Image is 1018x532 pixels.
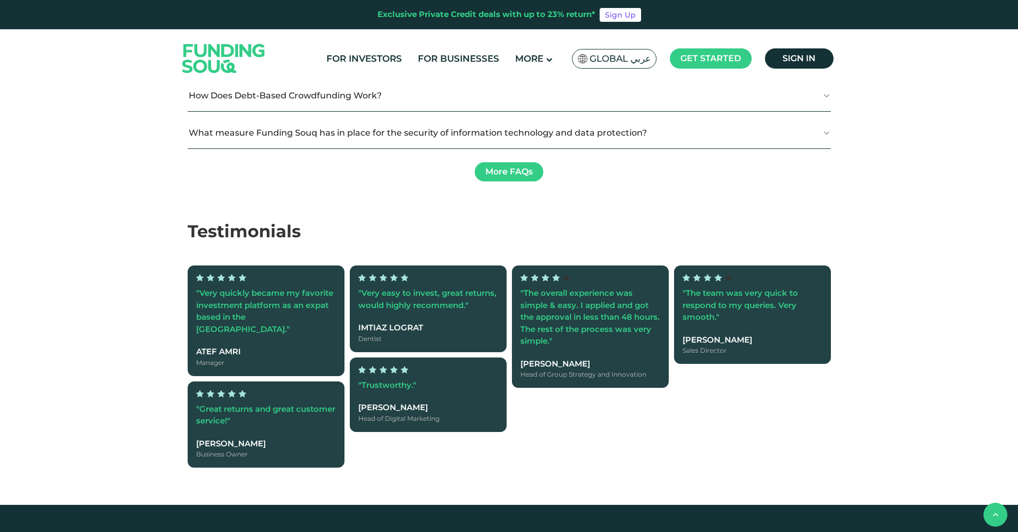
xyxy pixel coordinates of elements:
[765,48,834,69] a: Sign in
[520,358,660,370] div: [PERSON_NAME]
[358,322,498,334] div: Imtiaz Lograt
[415,50,502,68] a: For Businesses
[683,334,822,346] div: [PERSON_NAME]
[196,288,333,334] span: "Very quickly became my favorite investment platform as an expat based in the [GEOGRAPHIC_DATA]."
[196,403,335,426] span: "Great returns and great customer service!"
[358,413,498,423] div: Head of Digital Marketing
[196,450,336,459] div: Business Owner
[188,117,831,148] button: What measure Funding Souq has in place for the security of information technology and data protec...
[188,221,301,242] span: Testimonials
[783,53,815,63] span: Sign in
[358,334,498,343] div: Dentist
[188,80,831,111] button: How Does Debt-Based Crowdfunding Work?
[377,9,595,21] div: Exclusive Private Credit deals with up to 23% return*
[358,288,497,310] span: "Very easy to invest, great returns, would highly recommend."
[683,288,798,322] span: "The team was very quick to respond to my queries. Very smooth."
[680,53,741,63] span: Get started
[983,503,1007,527] button: back
[196,346,336,358] div: Atef Amri
[475,162,543,181] a: More FAQs
[520,370,660,379] div: Head of Group Strategy and Innovation
[196,358,336,367] div: Manager
[515,53,543,64] span: More
[358,402,498,414] div: [PERSON_NAME]
[172,31,276,85] img: Logo
[578,54,587,63] img: SA Flag
[683,346,822,355] div: Sales Director
[590,53,651,65] span: Global عربي
[196,437,336,450] div: [PERSON_NAME]
[324,50,405,68] a: For Investors
[520,288,660,346] span: "The overall experience was simple & easy. I applied and got the approval in less than 48 hours. ...
[600,8,641,22] a: Sign Up
[358,379,416,389] span: "Trustworthy."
